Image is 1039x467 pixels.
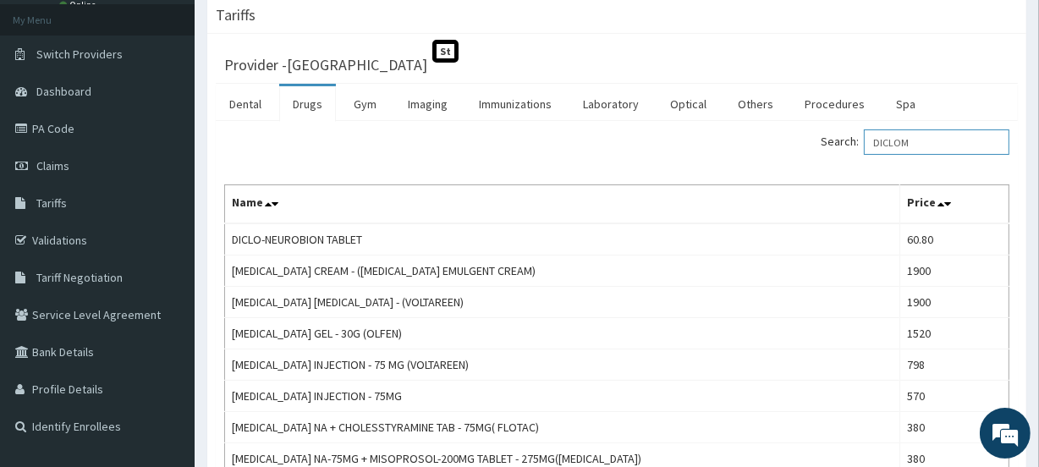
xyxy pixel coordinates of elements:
a: Procedures [791,86,878,122]
td: 1520 [899,318,1009,349]
a: Drugs [279,86,336,122]
label: Search: [821,129,1009,155]
a: Optical [657,86,720,122]
td: [MEDICAL_DATA] CREAM - ([MEDICAL_DATA] EMULGENT CREAM) [225,255,900,287]
td: [MEDICAL_DATA] [MEDICAL_DATA] - (VOLTAREEN) [225,287,900,318]
td: 798 [899,349,1009,381]
th: Price [899,185,1009,224]
span: Claims [36,158,69,173]
td: [MEDICAL_DATA] INJECTION - 75 MG (VOLTAREEN) [225,349,900,381]
a: Others [724,86,787,122]
h3: Provider - [GEOGRAPHIC_DATA] [224,58,427,73]
td: 570 [899,381,1009,412]
a: Dental [216,86,275,122]
td: [MEDICAL_DATA] INJECTION - 75MG [225,381,900,412]
img: d_794563401_company_1708531726252_794563401 [31,85,69,127]
a: Spa [882,86,929,122]
span: We're online! [98,131,234,302]
span: Tariff Negotiation [36,270,123,285]
th: Name [225,185,900,224]
td: [MEDICAL_DATA] GEL - 30G (OLFEN) [225,318,900,349]
td: DICLO-NEUROBION TABLET [225,223,900,255]
a: Laboratory [569,86,652,122]
div: Minimize live chat window [278,8,318,49]
span: Dashboard [36,84,91,99]
td: [MEDICAL_DATA] NA + CHOLESSTYRAMINE TAB - 75MG( FLOTAC) [225,412,900,443]
input: Search: [864,129,1009,155]
td: 1900 [899,287,1009,318]
span: Switch Providers [36,47,123,62]
h3: Tariffs [216,8,256,23]
a: Immunizations [465,86,565,122]
div: Chat with us now [88,95,284,117]
span: Tariffs [36,195,67,211]
td: 60.80 [899,223,1009,255]
textarea: Type your message and hit 'Enter' [8,298,322,357]
a: Gym [340,86,390,122]
td: 1900 [899,255,1009,287]
a: Imaging [394,86,461,122]
td: 380 [899,412,1009,443]
span: St [432,40,459,63]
